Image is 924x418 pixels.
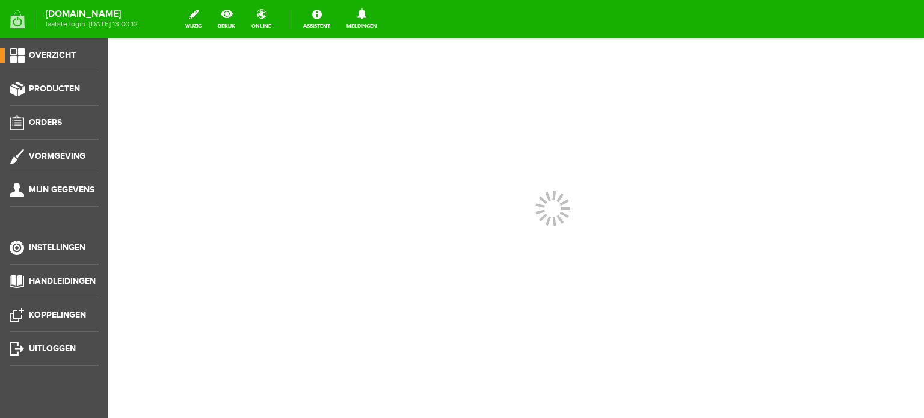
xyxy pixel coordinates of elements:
span: Instellingen [29,242,85,253]
span: Uitloggen [29,343,76,354]
span: Handleidingen [29,276,96,286]
span: Koppelingen [29,310,86,320]
span: Vormgeving [29,151,85,161]
span: Mijn gegevens [29,185,94,195]
a: online [244,6,279,32]
a: wijzig [178,6,209,32]
a: Meldingen [339,6,384,32]
span: Producten [29,84,80,94]
span: Overzicht [29,50,76,60]
span: Orders [29,117,62,128]
span: laatste login: [DATE] 13:00:12 [46,21,138,28]
a: bekijk [211,6,242,32]
a: Assistent [296,6,337,32]
strong: [DOMAIN_NAME] [46,11,138,17]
